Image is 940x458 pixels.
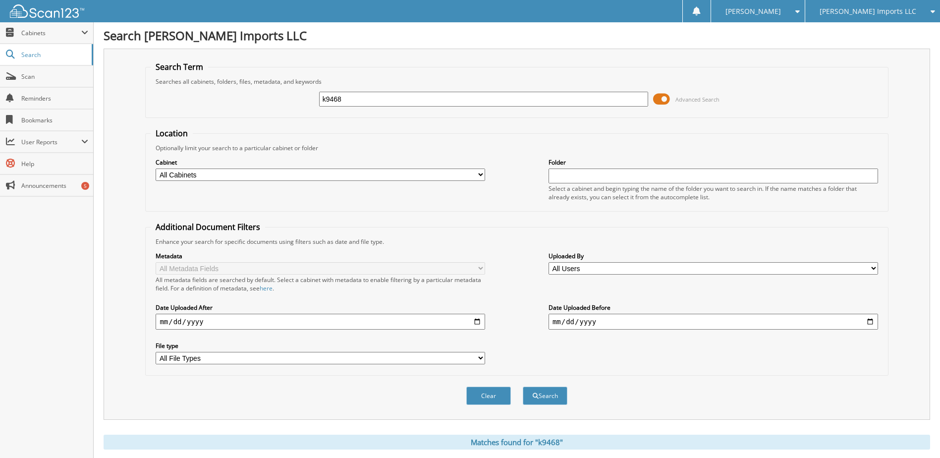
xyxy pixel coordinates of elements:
[156,276,485,292] div: All metadata fields are searched by default. Select a cabinet with metadata to enable filtering b...
[21,181,88,190] span: Announcements
[549,184,878,201] div: Select a cabinet and begin typing the name of the folder you want to search in. If the name match...
[523,387,567,405] button: Search
[104,435,930,450] div: Matches found for "k9468"
[156,303,485,312] label: Date Uploaded After
[21,72,88,81] span: Scan
[675,96,719,103] span: Advanced Search
[21,94,88,103] span: Reminders
[156,158,485,167] label: Cabinet
[21,138,81,146] span: User Reports
[104,27,930,44] h1: Search [PERSON_NAME] Imports LLC
[151,77,883,86] div: Searches all cabinets, folders, files, metadata, and keywords
[151,61,208,72] legend: Search Term
[820,8,916,14] span: [PERSON_NAME] Imports LLC
[10,4,84,18] img: scan123-logo-white.svg
[21,51,87,59] span: Search
[156,252,485,260] label: Metadata
[156,342,485,350] label: File type
[549,303,878,312] label: Date Uploaded Before
[549,158,878,167] label: Folder
[725,8,781,14] span: [PERSON_NAME]
[81,182,89,190] div: 5
[151,237,883,246] div: Enhance your search for specific documents using filters such as date and file type.
[21,160,88,168] span: Help
[156,314,485,330] input: start
[21,29,81,37] span: Cabinets
[549,314,878,330] input: end
[151,128,193,139] legend: Location
[466,387,511,405] button: Clear
[151,144,883,152] div: Optionally limit your search to a particular cabinet or folder
[21,116,88,124] span: Bookmarks
[151,222,265,232] legend: Additional Document Filters
[549,252,878,260] label: Uploaded By
[260,284,273,292] a: here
